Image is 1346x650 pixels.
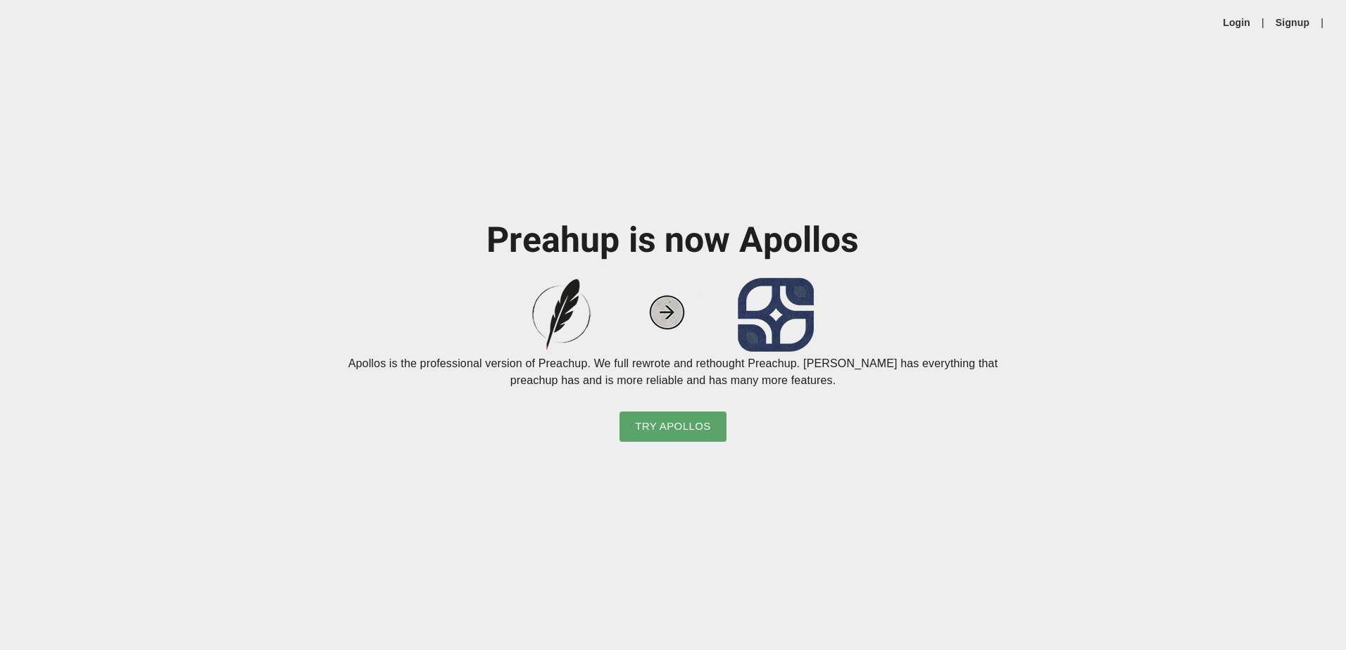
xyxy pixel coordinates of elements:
[1256,15,1270,30] li: |
[635,417,711,435] span: Try Apollos
[1223,15,1250,30] a: Login
[1315,15,1329,30] li: |
[336,218,1010,264] h1: Preahup is now Apollos
[1276,15,1309,30] a: Signup
[619,412,727,441] button: Try Apollos
[532,278,814,352] img: preachup-to-apollos.png
[336,355,1010,389] p: Apollos is the professional version of Preachup. We full rewrote and rethought Preachup. [PERSON_...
